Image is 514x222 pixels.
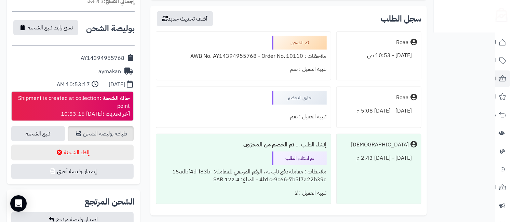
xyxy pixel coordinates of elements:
b: تم الخصم من المخزون [243,141,295,149]
h2: بوليصة الشحن [86,24,135,32]
div: إنشاء الطلب .... [160,138,327,152]
div: [DATE] - 10:53 ص [341,49,417,62]
div: ملاحظات : AWB No. AY14394955768 - Order No. 10110 [160,50,327,63]
button: نسخ رابط تتبع الشحنة [13,20,78,35]
strong: آخر تحديث : [103,110,130,118]
div: جاري التحضير [272,91,327,105]
div: 10:53:17 AM [57,81,90,89]
div: تنبيه العميل : لا [160,186,327,200]
a: تتبع الشحنة [11,126,65,141]
div: [DATE] - [DATE] 5:08 م [341,104,417,118]
h3: سجل الطلب [381,15,421,23]
button: أضف تحديث جديد [157,11,213,26]
h2: الشحن المرتجع [84,198,135,206]
div: [DATE] [109,81,125,89]
button: إلغاء الشحنة [11,145,134,160]
div: Roaa [396,39,409,47]
div: [DATE] - [DATE] 2:43 م [341,152,417,165]
div: [DEMOGRAPHIC_DATA] [351,141,409,149]
div: AY14394955768 [81,54,124,62]
a: طباعة بوليصة الشحن [68,126,134,141]
div: aymakan [98,68,121,76]
div: ملاحظات : معاملة دفع ناجحة ، الرقم المرجعي للمعاملة: 15adbf4d-f83b-4b1c-9c66-7b5f7a22b39c - المبل... [160,165,327,186]
img: logo [491,5,508,22]
div: تم الشحن [272,36,327,50]
div: تم استلام الطلب [272,152,327,165]
strong: حالة الشحنة : [99,94,130,102]
div: Open Intercom Messenger [10,195,27,212]
div: Shipment is created at collection point [DATE] 10:53:16 [15,94,130,118]
span: نسخ رابط تتبع الشحنة [28,24,73,32]
div: Roaa [396,94,409,102]
div: تنبيه العميل : نعم [160,110,327,123]
div: تنبيه العميل : نعم [160,63,327,76]
button: إصدار بوليصة أخرى [11,164,134,179]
